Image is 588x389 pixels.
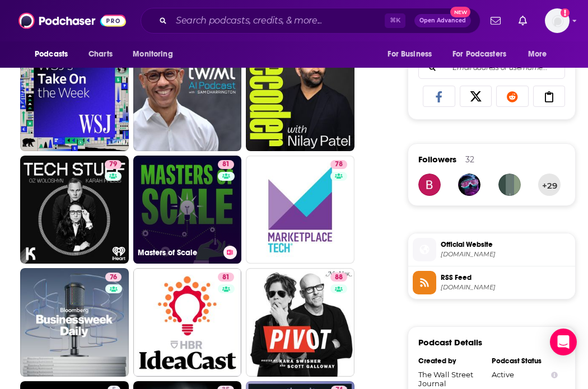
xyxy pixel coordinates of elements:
[418,357,484,365] div: Created by
[545,8,570,33] button: Show profile menu
[545,8,570,33] span: Logged in as gabriellaippaso
[414,14,471,27] button: Open AdvancedNew
[514,11,531,30] a: Show notifications dropdown
[418,154,456,165] span: Followers
[533,86,566,107] a: Copy Link
[550,329,577,355] div: Open Intercom Messenger
[20,43,129,151] a: 65
[330,273,347,282] a: 88
[380,44,446,65] button: open menu
[413,238,571,261] a: Official Website[DOMAIN_NAME]
[171,12,385,30] input: Search podcasts, credits, & more...
[423,86,455,107] a: Share on Facebook
[133,156,242,264] a: 81Masters of Scale
[218,273,234,282] a: 81
[418,337,482,348] h3: Podcast Details
[20,156,129,264] a: 79
[125,44,187,65] button: open menu
[458,174,480,196] img: Tmczqrot1
[452,46,506,62] span: For Podcasters
[538,174,561,196] button: +29
[492,370,558,379] div: Active
[141,8,480,34] div: Search podcasts, credits, & more...
[88,46,113,62] span: Charts
[418,174,441,196] img: belend.cision
[218,160,234,169] a: 81
[419,18,466,24] span: Open Advanced
[246,156,354,264] a: 78
[133,46,172,62] span: Monitoring
[465,154,474,165] div: 32
[450,7,470,17] span: New
[105,273,122,282] a: 76
[27,44,82,65] button: open menu
[385,13,405,28] span: ⌘ K
[81,44,119,65] a: Charts
[441,283,571,292] span: video-api.wsj.com
[222,159,230,170] span: 81
[413,271,571,294] a: RSS Feed[DOMAIN_NAME]
[246,268,354,377] a: 88
[35,46,68,62] span: Podcasts
[441,240,571,250] span: Official Website
[551,371,558,379] button: Show Info
[133,268,242,377] a: 81
[418,370,484,388] div: The Wall Street Journal
[428,57,556,78] input: Email address or username...
[105,160,122,169] a: 79
[498,174,521,196] img: philipro
[335,272,343,283] span: 88
[109,159,117,170] span: 79
[441,273,571,283] span: RSS Feed
[138,248,219,257] h3: Masters of Scale
[388,46,432,62] span: For Business
[528,46,547,62] span: More
[445,44,522,65] button: open menu
[545,8,570,33] img: User Profile
[441,250,571,259] span: wsj.com
[520,44,561,65] button: open menu
[222,272,230,283] span: 81
[330,160,347,169] a: 78
[110,272,117,283] span: 76
[486,11,505,30] a: Show notifications dropdown
[496,86,529,107] a: Share on Reddit
[561,8,570,17] svg: Add a profile image
[460,86,492,107] a: Share on X/Twitter
[133,43,242,151] a: 73
[418,57,565,79] div: Search followers
[18,10,126,31] img: Podchaser - Follow, Share and Rate Podcasts
[20,268,129,377] a: 76
[335,159,343,170] span: 78
[246,43,354,151] a: 77
[492,357,558,365] div: Podcast Status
